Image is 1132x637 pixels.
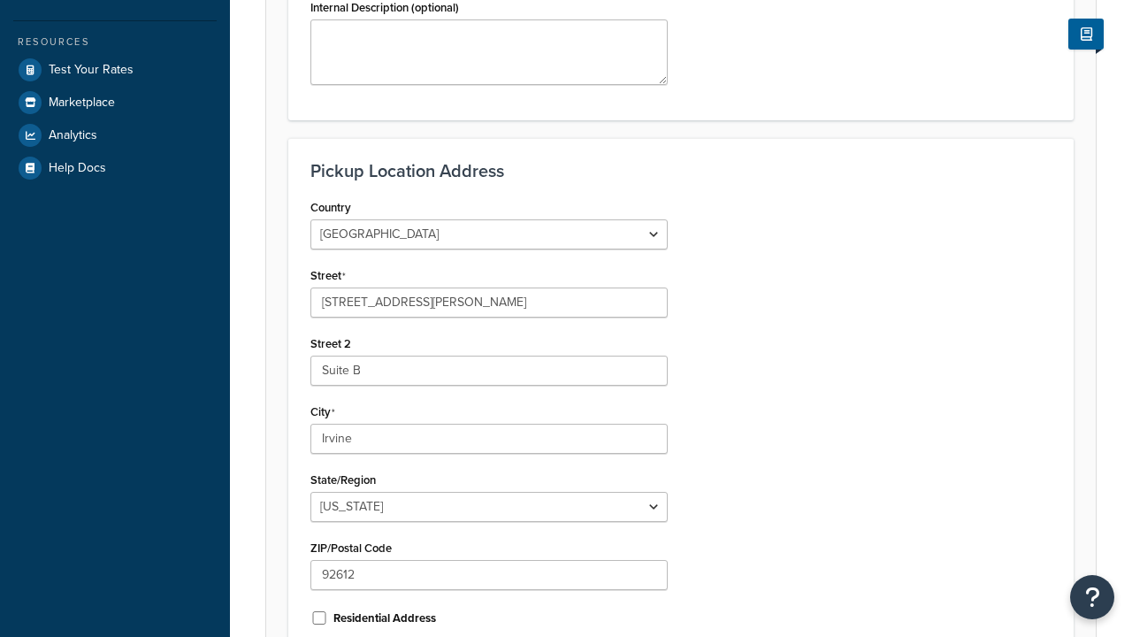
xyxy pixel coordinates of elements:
[310,405,335,419] label: City
[49,161,106,176] span: Help Docs
[13,54,217,86] a: Test Your Rates
[13,35,217,50] div: Resources
[1070,575,1114,619] button: Open Resource Center
[310,201,351,214] label: Country
[1068,19,1104,50] button: Show Help Docs
[49,128,97,143] span: Analytics
[49,96,115,111] span: Marketplace
[310,541,392,555] label: ZIP/Postal Code
[333,610,436,626] label: Residential Address
[13,152,217,184] a: Help Docs
[13,119,217,151] a: Analytics
[13,87,217,119] a: Marketplace
[310,473,376,487] label: State/Region
[310,337,351,350] label: Street 2
[310,269,346,283] label: Street
[49,63,134,78] span: Test Your Rates
[310,1,459,14] label: Internal Description (optional)
[310,161,1052,180] h3: Pickup Location Address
